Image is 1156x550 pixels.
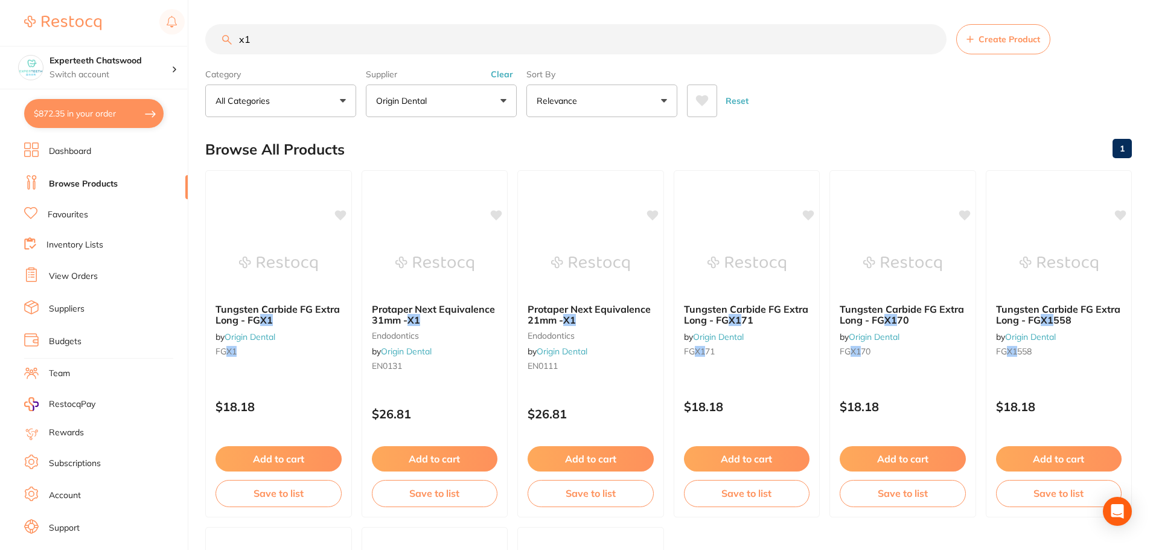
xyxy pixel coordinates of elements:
[49,145,91,158] a: Dashboard
[996,304,1122,326] b: Tungsten Carbide FG Extra Long - FG X1558
[376,95,432,107] p: Origin Dental
[1005,331,1056,342] a: Origin Dental
[741,314,753,326] span: 71
[49,303,85,315] a: Suppliers
[840,331,899,342] span: by
[528,303,651,326] span: Protaper Next Equivalence 21mm -
[528,346,587,357] span: by
[205,69,356,80] label: Category
[849,331,899,342] a: Origin Dental
[840,303,964,326] span: Tungsten Carbide FG Extra Long - FG
[1053,314,1071,326] span: 558
[24,9,101,37] a: Restocq Logo
[205,24,947,54] input: Search Products
[372,331,498,341] small: endodontics
[996,331,1056,342] span: by
[528,360,558,371] span: EN0111
[372,480,498,507] button: Save to list
[537,346,587,357] a: Origin Dental
[695,346,705,357] em: X1
[487,69,517,80] button: Clear
[526,85,677,117] button: Relevance
[684,303,808,326] span: Tungsten Carbide FG Extra Long - FG
[260,314,273,326] em: X1
[216,400,342,414] p: $18.18
[1007,346,1017,357] em: X1
[1020,234,1098,294] img: Tungsten Carbide FG Extra Long - FG X1558
[49,427,84,439] a: Rewards
[49,69,171,81] p: Switch account
[684,446,810,472] button: Add to cart
[956,24,1050,54] button: Create Product
[528,480,654,507] button: Save to list
[49,490,81,502] a: Account
[996,446,1122,472] button: Add to cart
[372,446,498,472] button: Add to cart
[705,346,715,357] span: 71
[216,95,275,107] p: All Categories
[996,346,1007,357] span: FG
[693,331,744,342] a: Origin Dental
[24,99,164,128] button: $872.35 in your order
[528,446,654,472] button: Add to cart
[49,398,95,411] span: RestocqPay
[1017,346,1032,357] span: 558
[372,303,495,326] span: Protaper Next Equivalence 31mm -
[366,69,517,80] label: Supplier
[840,346,851,357] span: FG
[840,480,966,507] button: Save to list
[684,480,810,507] button: Save to list
[49,522,80,534] a: Support
[722,85,752,117] button: Reset
[684,346,695,357] span: FG
[48,209,88,221] a: Favourites
[19,56,43,80] img: Experteeth Chatswood
[407,314,420,326] em: X1
[225,331,275,342] a: Origin Dental
[684,331,744,342] span: by
[216,303,340,326] span: Tungsten Carbide FG Extra Long - FG
[49,336,81,348] a: Budgets
[216,346,226,357] span: FG
[863,234,942,294] img: Tungsten Carbide FG Extra Long - FG X170
[49,368,70,380] a: Team
[395,234,474,294] img: Protaper Next Equivalence 31mm - X1
[372,360,402,371] span: EN0131
[526,69,677,80] label: Sort By
[840,400,966,414] p: $18.18
[528,304,654,326] b: Protaper Next Equivalence 21mm - X1
[239,234,318,294] img: Tungsten Carbide FG Extra Long - FG X1
[528,331,654,341] small: endodontics
[996,480,1122,507] button: Save to list
[381,346,432,357] a: Origin Dental
[205,85,356,117] button: All Categories
[226,346,237,357] em: X1
[684,304,810,326] b: Tungsten Carbide FG Extra Long - FG X171
[707,234,786,294] img: Tungsten Carbide FG Extra Long - FG X171
[372,407,498,421] p: $26.81
[528,407,654,421] p: $26.81
[684,400,810,414] p: $18.18
[216,480,342,507] button: Save to list
[537,95,582,107] p: Relevance
[49,458,101,470] a: Subscriptions
[861,346,870,357] span: 70
[551,234,630,294] img: Protaper Next Equivalence 21mm - X1
[996,400,1122,414] p: $18.18
[24,397,39,411] img: RestocqPay
[840,446,966,472] button: Add to cart
[372,304,498,326] b: Protaper Next Equivalence 31mm - X1
[372,346,432,357] span: by
[205,141,345,158] h2: Browse All Products
[979,34,1040,44] span: Create Product
[729,314,741,326] em: X1
[840,304,966,326] b: Tungsten Carbide FG Extra Long - FG X170
[46,239,103,251] a: Inventory Lists
[884,314,897,326] em: X1
[49,55,171,67] h4: Experteeth Chatswood
[897,314,909,326] span: 70
[1103,497,1132,526] div: Open Intercom Messenger
[996,303,1120,326] span: Tungsten Carbide FG Extra Long - FG
[216,331,275,342] span: by
[49,270,98,283] a: View Orders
